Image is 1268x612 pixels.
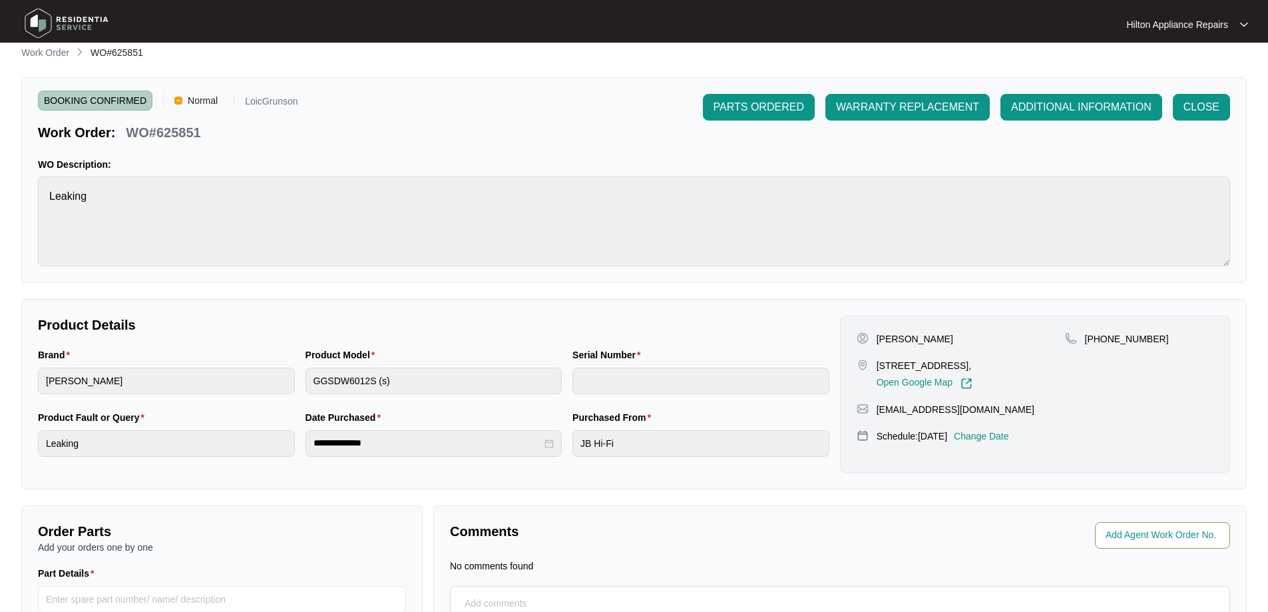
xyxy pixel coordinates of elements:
p: Add your orders one by one [38,541,406,554]
input: Add Agent Work Order No. [1106,527,1222,543]
p: WO#625851 [126,123,200,142]
p: Schedule: [DATE] [877,430,947,443]
p: Change Date [954,430,1009,443]
span: WARRANTY REPLACEMENT [836,99,979,115]
textarea: Leaking [38,176,1230,266]
input: Product Fault or Query [38,430,295,457]
input: Brand [38,368,295,394]
img: Link-External [960,378,972,390]
p: Work Order: [38,123,115,142]
label: Serial Number [572,348,646,362]
img: map-pin [857,403,869,415]
span: [PHONE_NUMBER] [1085,334,1169,344]
p: No comments found [450,559,533,573]
p: Work Order [21,46,69,59]
p: Comments [450,522,831,541]
button: PARTS ORDERED [703,94,815,121]
p: Order Parts [38,522,406,541]
p: [EMAIL_ADDRESS][DOMAIN_NAME] [877,403,1034,416]
input: Serial Number [572,368,829,394]
span: Normal [182,91,223,111]
p: Product Details [38,316,829,334]
label: Product Model [306,348,381,362]
a: Work Order [19,46,72,61]
img: dropdown arrow [1240,21,1248,28]
input: Purchased From [572,430,829,457]
span: BOOKING CONFIRMED [38,91,152,111]
img: residentia service logo [20,3,113,43]
span: PARTS ORDERED [714,99,804,115]
img: chevron-right [75,47,85,57]
a: Open Google Map [877,378,972,390]
p: [PERSON_NAME] [877,332,953,346]
label: Brand [38,348,75,362]
img: user-pin [857,332,869,344]
label: Purchased From [572,411,656,424]
img: map-pin [1065,332,1077,344]
img: map-pin [857,430,869,442]
p: Hilton Appliance Repairs [1126,18,1228,31]
img: map-pin [857,359,869,371]
span: CLOSE [1183,99,1219,115]
p: LoicGrunson [245,97,298,111]
input: Product Model [306,368,562,394]
img: Vercel Logo [174,97,182,105]
span: WO#625851 [91,47,143,58]
button: WARRANTY REPLACEMENT [825,94,990,121]
p: [STREET_ADDRESS], [877,359,972,372]
label: Date Purchased [306,411,386,424]
label: Product Fault or Query [38,411,150,424]
button: CLOSE [1173,94,1230,121]
label: Part Details [38,567,100,580]
input: Date Purchased [314,436,542,450]
p: WO Description: [38,158,1230,171]
span: ADDITIONAL INFORMATION [1011,99,1152,115]
button: ADDITIONAL INFORMATION [1000,94,1162,121]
